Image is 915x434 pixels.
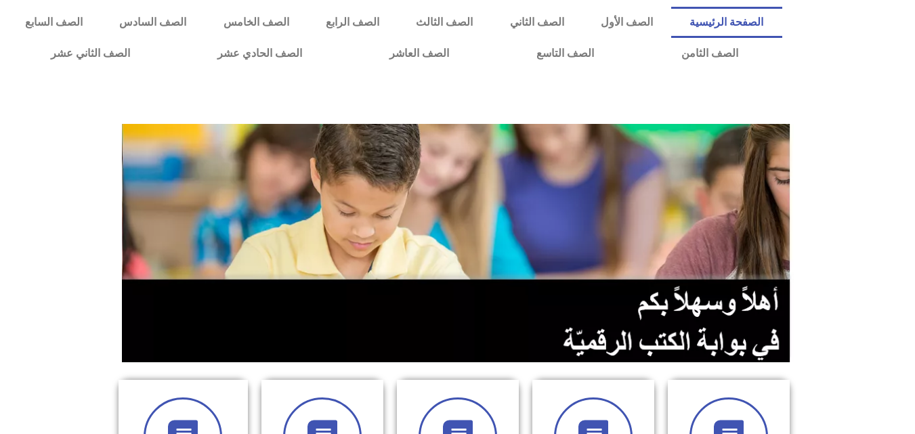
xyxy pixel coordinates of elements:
[492,38,637,69] a: الصف التاسع
[205,7,307,38] a: الصف الخامس
[492,7,582,38] a: الصف الثاني
[345,38,492,69] a: الصف العاشر
[7,7,101,38] a: الصف السابع
[637,38,782,69] a: الصف الثامن
[398,7,491,38] a: الصف الثالث
[671,7,782,38] a: الصفحة الرئيسية
[101,7,205,38] a: الصف السادس
[173,38,345,69] a: الصف الحادي عشر
[582,7,671,38] a: الصف الأول
[7,38,173,69] a: الصف الثاني عشر
[307,7,398,38] a: الصف الرابع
